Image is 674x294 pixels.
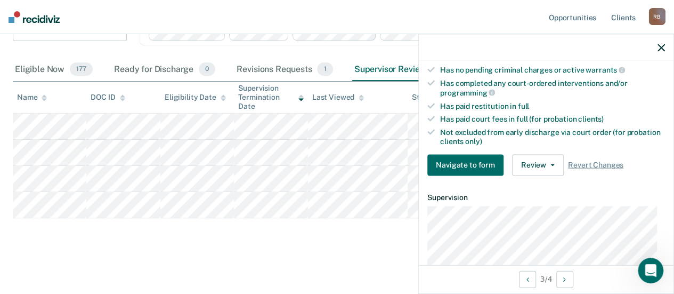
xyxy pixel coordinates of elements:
div: Has no pending criminal charges or active [440,65,665,75]
div: Eligible Now [13,58,95,82]
span: programming [440,88,495,97]
iframe: Intercom live chat [638,258,663,283]
div: R B [648,8,665,25]
div: Status [412,93,435,102]
div: Supervisor Review [352,58,451,82]
div: 3 / 4 [419,265,673,293]
button: Previous Opportunity [519,271,536,288]
div: Has paid restitution in [440,101,665,110]
div: Has completed any court-ordered interventions and/or [440,79,665,97]
button: Navigate to form [427,154,504,176]
div: Has paid court fees in full (for probation [440,115,665,124]
span: clients) [578,115,604,123]
span: only) [465,137,482,145]
div: DOC ID [91,93,125,102]
span: Revert Changes [568,161,623,170]
div: Eligibility Date [165,93,226,102]
div: Name [17,93,47,102]
div: Not excluded from early discharge via court order (for probation clients [440,128,665,146]
a: Navigate to form link [427,154,508,176]
div: Revisions Requests [234,58,335,82]
div: Supervision Termination Date [238,84,303,110]
span: full [518,101,529,110]
dt: Supervision [427,193,665,202]
button: Next Opportunity [556,271,573,288]
div: Last Viewed [312,93,364,102]
img: Recidiviz [9,11,60,23]
button: Review [512,154,564,176]
div: Ready for Discharge [112,58,217,82]
span: 1 [317,62,332,76]
span: warrants [586,66,625,74]
span: 177 [70,62,93,76]
span: 0 [199,62,215,76]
